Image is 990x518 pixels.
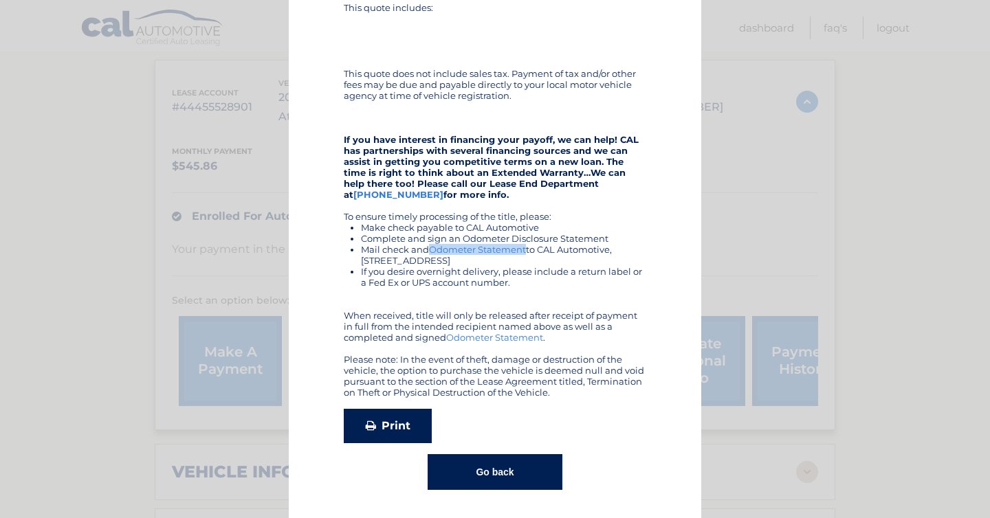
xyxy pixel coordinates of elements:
[344,134,639,200] strong: If you have interest in financing your payoff, we can help! CAL has partnerships with several fin...
[344,2,646,57] div: This quote includes:
[361,244,646,266] li: Mail check and to CAL Automotive, [STREET_ADDRESS]
[353,189,443,200] a: [PHONE_NUMBER]
[361,266,646,288] li: If you desire overnight delivery, please include a return label or a Fed Ex or UPS account number.
[361,233,646,244] li: Complete and sign an Odometer Disclosure Statement
[428,454,562,490] button: Go back
[429,244,526,255] a: Odometer Statement
[446,332,543,343] a: Odometer Statement
[361,222,646,233] li: Make check payable to CAL Automotive
[344,409,432,443] a: Print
